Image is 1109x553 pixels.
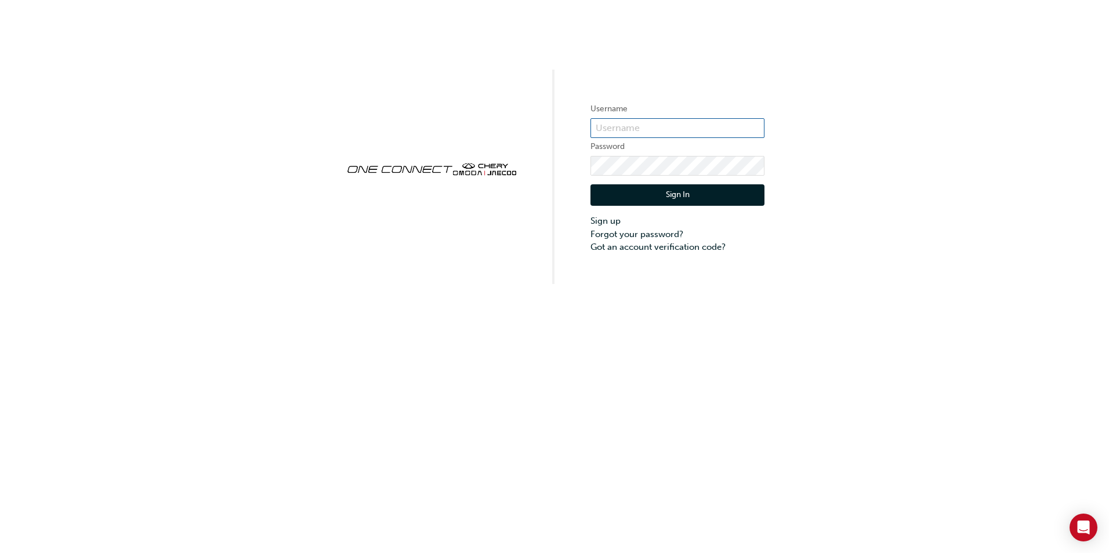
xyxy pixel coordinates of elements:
[1070,514,1097,541] div: Open Intercom Messenger
[590,118,764,138] input: Username
[590,241,764,254] a: Got an account verification code?
[590,228,764,241] a: Forgot your password?
[590,214,764,228] a: Sign up
[590,184,764,206] button: Sign In
[590,140,764,154] label: Password
[345,153,519,183] img: oneconnect
[590,102,764,116] label: Username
